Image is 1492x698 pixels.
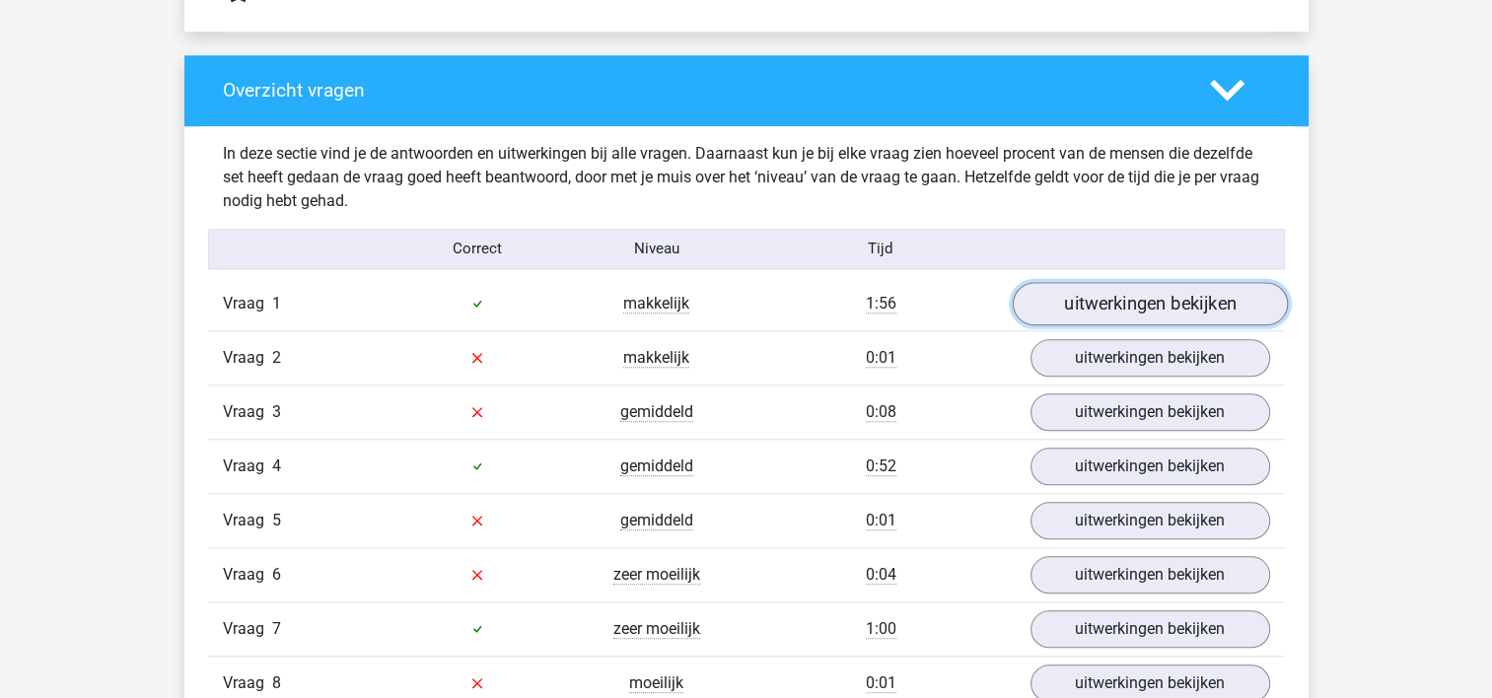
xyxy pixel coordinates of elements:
span: gemiddeld [620,402,693,422]
a: uitwerkingen bekijken [1030,448,1270,485]
span: 3 [272,402,281,421]
span: 0:52 [866,456,896,476]
span: 1:56 [866,294,896,314]
span: Vraag [223,563,272,587]
a: uitwerkingen bekijken [1012,282,1287,325]
span: 0:01 [866,673,896,693]
span: 4 [272,456,281,475]
span: makkelijk [623,294,689,314]
span: 7 [272,619,281,638]
a: uitwerkingen bekijken [1030,339,1270,377]
span: Vraag [223,617,272,641]
span: zeer moeilijk [613,619,700,639]
div: Tijd [746,238,1015,260]
span: moeilijk [629,673,683,693]
span: makkelijk [623,348,689,368]
span: Vraag [223,509,272,532]
span: 1 [272,294,281,313]
span: Vraag [223,292,272,315]
a: uitwerkingen bekijken [1030,502,1270,539]
span: 5 [272,511,281,529]
span: Vraag [223,346,272,370]
span: gemiddeld [620,511,693,530]
span: 6 [272,565,281,584]
span: Vraag [223,400,272,424]
span: gemiddeld [620,456,693,476]
span: 1:00 [866,619,896,639]
span: Vraag [223,454,272,478]
span: zeer moeilijk [613,565,700,585]
a: uitwerkingen bekijken [1030,610,1270,648]
div: Correct [388,238,567,260]
span: 0:01 [866,511,896,530]
div: Niveau [567,238,746,260]
span: 2 [272,348,281,367]
span: 0:01 [866,348,896,368]
a: uitwerkingen bekijken [1030,393,1270,431]
a: uitwerkingen bekijken [1030,556,1270,593]
span: 0:04 [866,565,896,585]
h4: Overzicht vragen [223,79,1180,102]
span: Vraag [223,671,272,695]
div: In deze sectie vind je de antwoorden en uitwerkingen bij alle vragen. Daarnaast kun je bij elke v... [208,142,1285,213]
span: 0:08 [866,402,896,422]
span: 8 [272,673,281,692]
